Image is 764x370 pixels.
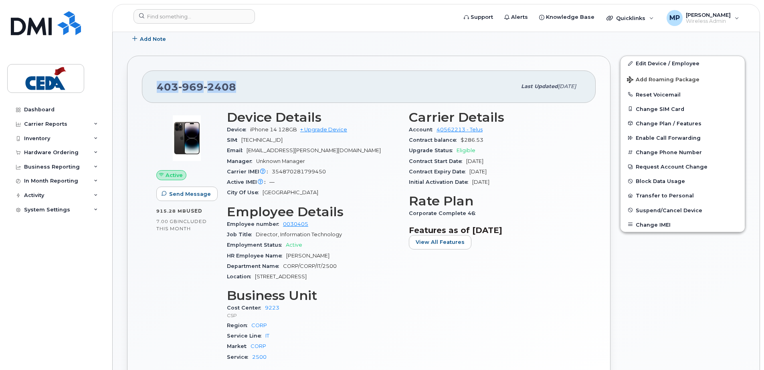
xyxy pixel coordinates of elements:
[534,9,600,25] a: Knowledge Base
[256,158,305,164] span: Unknown Manager
[251,343,266,349] a: CORP
[156,219,178,224] span: 7.00 GB
[620,159,745,174] button: Request Account Change
[127,32,173,46] button: Add Note
[227,169,272,175] span: Carrier IMEI
[269,179,275,185] span: —
[156,187,218,201] button: Send Message
[461,137,483,143] span: $286.53
[227,231,256,237] span: Job Title
[472,179,489,185] span: [DATE]
[636,120,701,126] span: Change Plan / Features
[601,10,659,26] div: Quicklinks
[409,210,479,216] span: Corporate Complete 46
[409,235,471,249] button: View All Features
[163,114,211,162] img: image20231002-3703462-njx0qo.jpeg
[227,147,247,153] span: Email
[140,35,166,43] span: Add Note
[620,56,745,70] a: Edit Device / Employee
[169,190,211,198] span: Send Message
[636,207,702,213] span: Suspend/Cancel Device
[227,343,251,349] span: Market
[204,81,236,93] span: 2408
[157,81,236,93] span: 403
[186,208,202,214] span: used
[627,76,699,84] span: Add Roaming Package
[227,127,250,133] span: Device
[265,333,269,339] a: IT
[669,13,680,23] span: MP
[286,253,329,259] span: [PERSON_NAME]
[409,127,437,133] span: Account
[458,9,499,25] a: Support
[227,273,255,280] span: Location
[283,263,337,269] span: CORP/CORP/IT/2500
[227,158,256,164] span: Manager
[283,221,308,227] a: 0030405
[286,242,302,248] span: Active
[255,273,307,280] span: [STREET_ADDRESS]
[263,189,318,195] span: [GEOGRAPHIC_DATA]
[620,188,745,203] button: Transfer to Personal
[457,147,475,153] span: Eligible
[227,221,283,227] span: Employee number
[409,169,469,175] span: Contract Expiry Date
[227,312,399,319] p: CSP
[227,288,399,303] h3: Business Unit
[227,322,251,328] span: Region
[409,158,466,164] span: Contract Start Date
[252,354,267,360] a: 2500
[265,305,279,311] a: 9223
[409,137,461,143] span: Contract balance
[227,333,265,339] span: Service Line
[256,231,342,237] span: Director, Information Technology
[620,131,745,145] button: Enable Call Forwarding
[156,208,186,214] span: 915.28 MB
[409,147,457,153] span: Upgrade Status
[178,81,204,93] span: 969
[300,127,347,133] a: + Upgrade Device
[227,354,252,360] span: Service
[416,238,465,246] span: View All Features
[227,263,283,269] span: Department Name
[686,12,731,18] span: [PERSON_NAME]
[499,9,534,25] a: Alerts
[620,145,745,159] button: Change Phone Number
[620,102,745,116] button: Change SIM Card
[227,205,399,219] h3: Employee Details
[558,83,576,89] span: [DATE]
[227,137,241,143] span: SIM
[409,110,581,125] h3: Carrier Details
[227,305,265,311] span: Cost Center
[686,18,731,24] span: Wireless Admin
[620,71,745,87] button: Add Roaming Package
[227,253,286,259] span: HR Employee Name
[620,116,745,131] button: Change Plan / Features
[272,169,326,175] span: 354870281799450
[636,135,701,141] span: Enable Call Forwarding
[620,217,745,232] button: Change IMEI
[227,189,263,195] span: City Of Use
[620,174,745,188] button: Block Data Usage
[250,127,297,133] span: iPhone 14 128GB
[227,179,269,185] span: Active IMEI
[241,137,283,143] span: [TECHNICAL_ID]
[156,218,207,231] span: included this month
[466,158,483,164] span: [DATE]
[661,10,745,26] div: Mital Patel
[409,179,472,185] span: Initial Activation Date
[620,203,745,217] button: Suspend/Cancel Device
[409,194,581,208] h3: Rate Plan
[471,13,493,21] span: Support
[251,322,267,328] a: CORP
[437,127,483,133] a: 40562213 - Telus
[620,87,745,102] button: Reset Voicemail
[546,13,594,21] span: Knowledge Base
[729,335,758,364] iframe: Messenger Launcher
[616,15,645,21] span: Quicklinks
[521,83,558,89] span: Last updated
[227,242,286,248] span: Employment Status
[469,169,487,175] span: [DATE]
[247,147,381,153] span: [EMAIL_ADDRESS][PERSON_NAME][DOMAIN_NAME]
[409,225,581,235] h3: Features as of [DATE]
